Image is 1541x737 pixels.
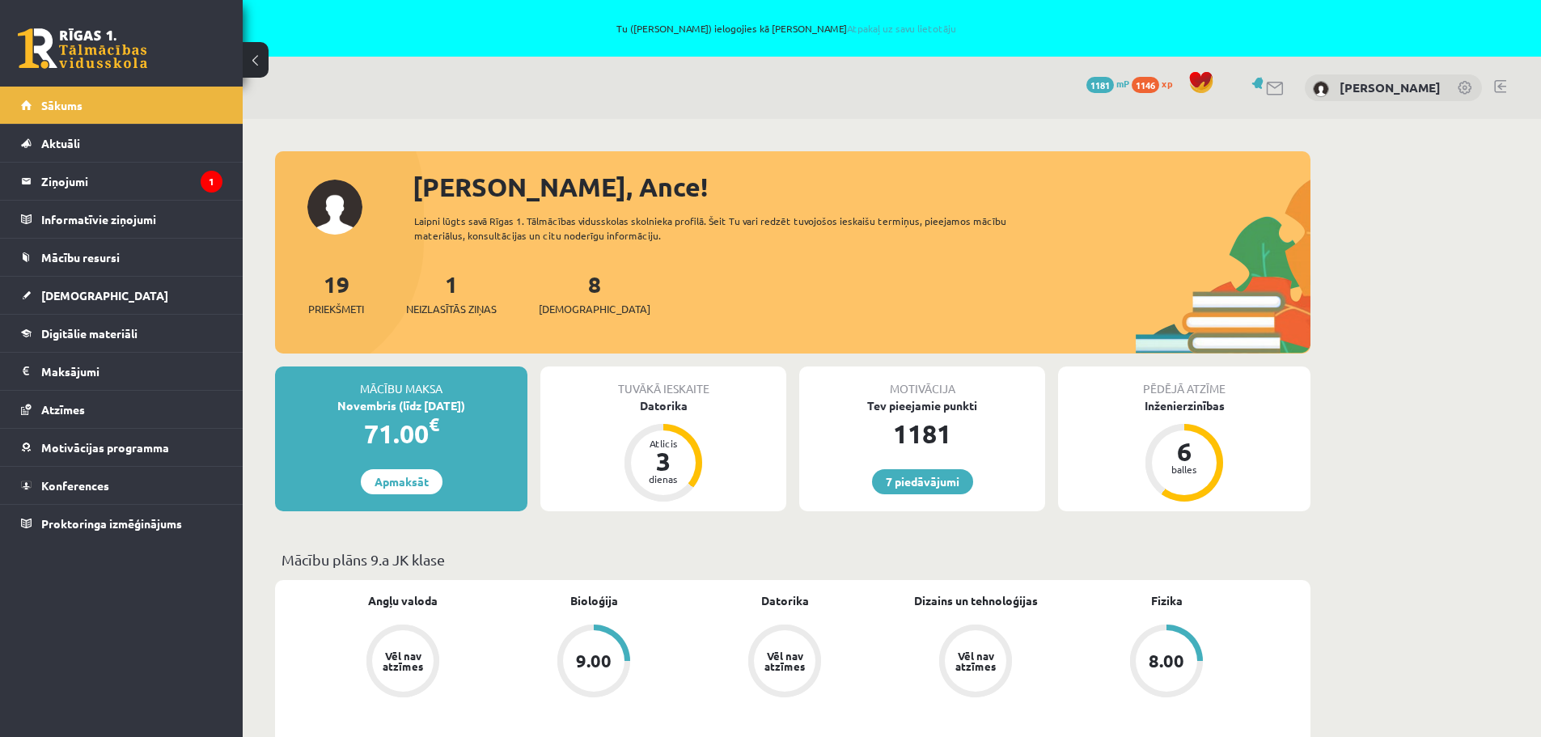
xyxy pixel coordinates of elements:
span: 1146 [1132,77,1159,93]
div: Tuvākā ieskaite [540,366,786,397]
div: 8.00 [1149,652,1184,670]
div: Vēl nav atzīmes [762,650,807,671]
span: Tu ([PERSON_NAME]) ielogojies kā [PERSON_NAME] [186,23,1387,33]
div: [PERSON_NAME], Ance! [413,167,1310,206]
a: Ziņojumi1 [21,163,222,200]
div: Datorika [540,397,786,414]
legend: Maksājumi [41,353,222,390]
a: Atzīmes [21,391,222,428]
a: 19Priekšmeti [308,269,364,317]
a: Informatīvie ziņojumi [21,201,222,238]
div: 6 [1160,438,1209,464]
span: Konferences [41,478,109,493]
p: Mācību plāns 9.a JK klase [282,549,1304,570]
a: [DEMOGRAPHIC_DATA] [21,277,222,314]
div: Atlicis [639,438,688,448]
a: Proktoringa izmēģinājums [21,505,222,542]
a: Sākums [21,87,222,124]
span: [DEMOGRAPHIC_DATA] [539,301,650,317]
span: Sākums [41,98,83,112]
a: 1146 xp [1132,77,1180,90]
div: 9.00 [576,652,612,670]
a: Maksājumi [21,353,222,390]
a: Rīgas 1. Tālmācības vidusskola [18,28,147,69]
div: 71.00 [275,414,527,453]
a: Digitālie materiāli [21,315,222,352]
span: Atzīmes [41,402,85,417]
a: Dizains un tehnoloģijas [914,592,1038,609]
div: Laipni lūgts savā Rīgas 1. Tālmācības vidusskolas skolnieka profilā. Šeit Tu vari redzēt tuvojošo... [414,214,1035,243]
span: Motivācijas programma [41,440,169,455]
span: Digitālie materiāli [41,326,138,341]
div: Tev pieejamie punkti [799,397,1045,414]
a: 1Neizlasītās ziņas [406,269,497,317]
a: Apmaksāt [361,469,442,494]
a: Bioloģija [570,592,618,609]
div: 3 [639,448,688,474]
a: Inženierzinības 6 balles [1058,397,1310,504]
div: Novembris (līdz [DATE]) [275,397,527,414]
a: Vēl nav atzīmes [880,625,1071,701]
div: Mācību maksa [275,366,527,397]
a: 8.00 [1071,625,1262,701]
a: Vēl nav atzīmes [307,625,498,701]
a: 8[DEMOGRAPHIC_DATA] [539,269,650,317]
a: 9.00 [498,625,689,701]
a: Mācību resursi [21,239,222,276]
a: Angļu valoda [368,592,438,609]
a: [PERSON_NAME] [1340,79,1441,95]
a: Fizika [1151,592,1183,609]
span: xp [1162,77,1172,90]
a: 1181 mP [1086,77,1129,90]
a: Datorika [761,592,809,609]
a: Atpakaļ uz savu lietotāju [847,22,956,35]
span: € [429,413,439,436]
span: 1181 [1086,77,1114,93]
a: Motivācijas programma [21,429,222,466]
span: [DEMOGRAPHIC_DATA] [41,288,168,303]
a: Vēl nav atzīmes [689,625,880,701]
div: Pēdējā atzīme [1058,366,1310,397]
span: Aktuāli [41,136,80,150]
div: Inženierzinības [1058,397,1310,414]
span: Priekšmeti [308,301,364,317]
legend: Informatīvie ziņojumi [41,201,222,238]
img: Ance Āboliņa [1313,81,1329,97]
a: Datorika Atlicis 3 dienas [540,397,786,504]
div: balles [1160,464,1209,474]
div: 1181 [799,414,1045,453]
legend: Ziņojumi [41,163,222,200]
span: Proktoringa izmēģinājums [41,516,182,531]
span: mP [1116,77,1129,90]
a: Konferences [21,467,222,504]
a: Aktuāli [21,125,222,162]
div: Vēl nav atzīmes [380,650,425,671]
div: Motivācija [799,366,1045,397]
span: Mācību resursi [41,250,120,265]
span: Neizlasītās ziņas [406,301,497,317]
div: Vēl nav atzīmes [953,650,998,671]
div: dienas [639,474,688,484]
a: 7 piedāvājumi [872,469,973,494]
i: 1 [201,171,222,193]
